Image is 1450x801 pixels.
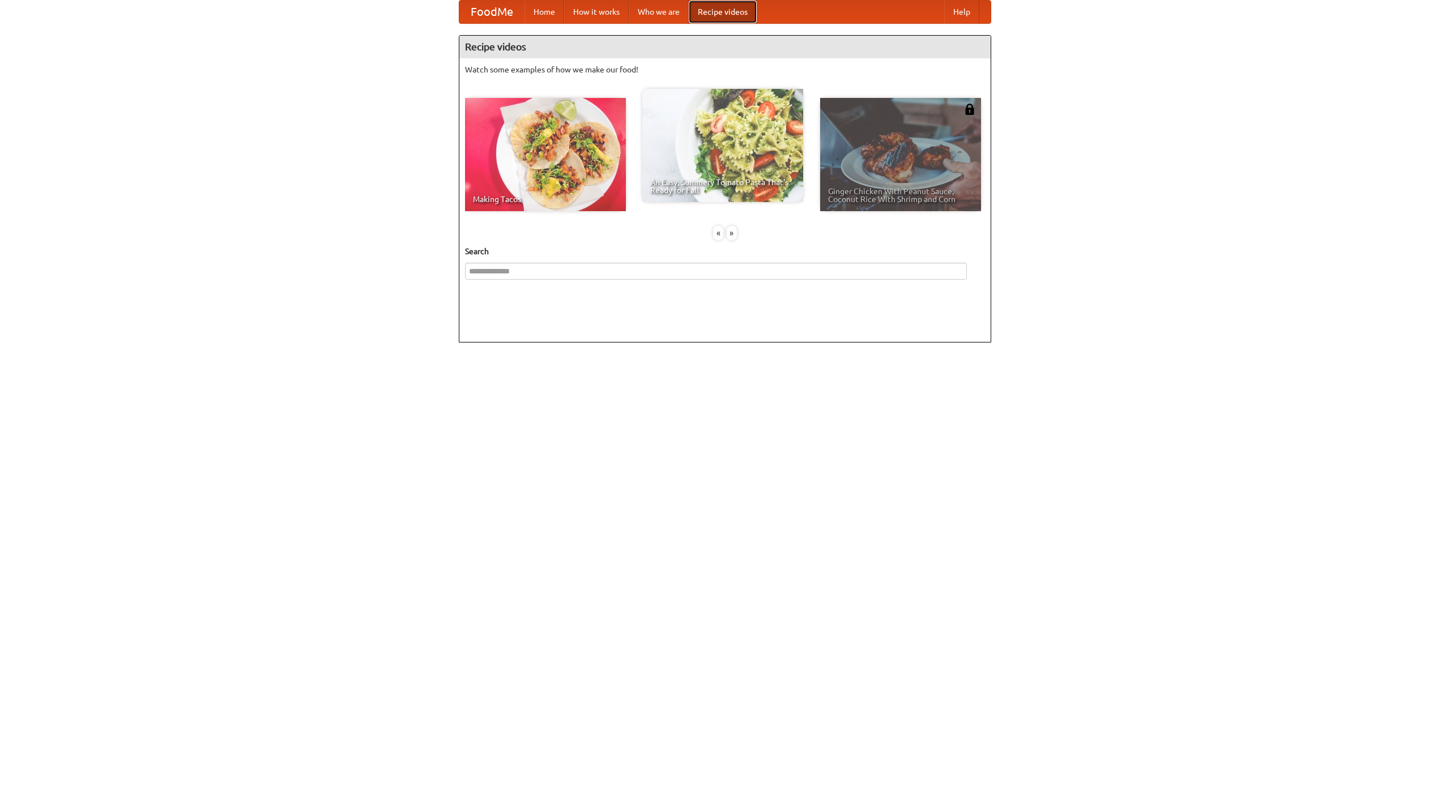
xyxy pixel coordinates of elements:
a: How it works [564,1,629,23]
p: Watch some examples of how we make our food! [465,64,985,75]
h5: Search [465,246,985,257]
a: FoodMe [459,1,524,23]
a: Recipe videos [689,1,757,23]
span: An Easy, Summery Tomato Pasta That's Ready for Fall [650,178,795,194]
div: « [713,226,723,240]
h4: Recipe videos [459,36,991,58]
a: Help [944,1,979,23]
div: » [727,226,737,240]
a: An Easy, Summery Tomato Pasta That's Ready for Fall [642,89,803,202]
a: Home [524,1,564,23]
span: Making Tacos [473,195,618,203]
a: Who we are [629,1,689,23]
a: Making Tacos [465,98,626,211]
img: 483408.png [964,104,975,115]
